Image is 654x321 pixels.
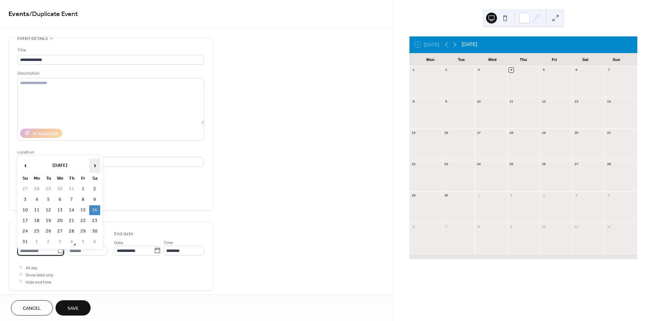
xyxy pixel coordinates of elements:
td: 18 [31,216,42,226]
td: 17 [20,216,31,226]
td: 21 [66,216,77,226]
div: 12 [607,225,611,229]
td: 9 [89,195,100,205]
td: 2 [43,237,54,247]
td: 30 [89,226,100,236]
div: 9 [509,225,514,229]
td: 25 [31,226,42,236]
button: Save [56,300,91,316]
td: 11 [31,205,42,215]
td: 27 [20,184,31,194]
a: Events [9,7,29,21]
span: Save [67,305,79,312]
span: / Duplicate Event [29,7,78,21]
span: Show date only [26,271,53,278]
div: 1 [477,193,481,198]
td: 31 [20,237,31,247]
div: 6 [574,68,579,73]
td: 13 [54,205,65,215]
span: Event details [17,35,48,42]
div: 9 [444,99,449,104]
div: 14 [607,99,611,104]
th: Mo [31,174,42,183]
td: 1 [31,237,42,247]
div: 10 [477,99,481,104]
th: Th [66,174,77,183]
div: 19 [542,130,546,135]
td: 19 [43,216,54,226]
td: 24 [20,226,31,236]
td: 16 [89,205,100,215]
span: Cancel [23,305,41,312]
div: 22 [411,162,416,166]
td: 3 [54,237,65,247]
th: Tu [43,174,54,183]
td: 29 [43,184,54,194]
div: Title [17,47,203,54]
th: [DATE] [31,158,89,173]
td: 14 [66,205,77,215]
div: 5 [542,68,546,73]
td: 5 [78,237,89,247]
div: 6 [411,225,416,229]
div: 11 [509,99,514,104]
td: 5 [43,195,54,205]
div: 7 [444,225,449,229]
td: 6 [54,195,65,205]
div: 7 [607,68,611,73]
td: 1 [78,184,89,194]
div: Mon [415,53,446,66]
a: Cancel [11,300,53,316]
div: 16 [444,130,449,135]
th: We [54,174,65,183]
td: 27 [54,226,65,236]
td: 12 [43,205,54,215]
div: 11 [574,225,579,229]
div: 18 [509,130,514,135]
td: 3 [20,195,31,205]
span: ‹ [20,159,30,172]
td: 23 [89,216,100,226]
div: 17 [477,130,481,135]
div: 24 [477,162,481,166]
div: Sat [570,53,601,66]
div: Description [17,70,203,77]
td: 2 [89,184,100,194]
td: 7 [66,195,77,205]
div: 23 [444,162,449,166]
span: Date [114,239,123,246]
td: 8 [78,195,89,205]
div: Sun [601,53,632,66]
div: 29 [411,193,416,198]
div: 12 [542,99,546,104]
th: Sa [89,174,100,183]
td: 6 [89,237,100,247]
td: 30 [54,184,65,194]
span: Time [163,239,173,246]
div: 4 [509,68,514,73]
div: 2 [509,193,514,198]
span: › [90,159,100,172]
div: 25 [509,162,514,166]
th: Su [20,174,31,183]
td: 22 [78,216,89,226]
td: 4 [66,237,77,247]
td: 28 [66,226,77,236]
div: 15 [411,130,416,135]
div: Location [17,149,203,156]
div: Thu [508,53,539,66]
div: 4 [574,193,579,198]
div: Wed [477,53,508,66]
div: 13 [574,99,579,104]
span: All day [26,264,37,271]
div: Fri [539,53,570,66]
td: 29 [78,226,89,236]
td: 4 [31,195,42,205]
div: 27 [574,162,579,166]
div: 30 [444,193,449,198]
div: 3 [477,68,481,73]
div: 8 [411,99,416,104]
td: 15 [78,205,89,215]
div: 26 [542,162,546,166]
div: 10 [542,225,546,229]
